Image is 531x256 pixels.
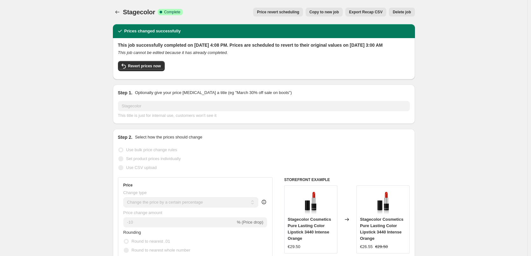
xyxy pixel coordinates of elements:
span: Use CSV upload [126,165,157,170]
h2: Prices changed successfully [124,28,181,34]
h2: Step 2. [118,134,133,140]
input: 30% off holiday sale [118,101,410,111]
img: stagecolor-cosmetics-pure-lasting-color-lipstick-3440-intense-orange-531730_80x.png [370,189,396,214]
span: Price revert scheduling [257,10,299,15]
span: Price change amount [123,210,162,215]
h6: STOREFRONT EXAMPLE [284,177,410,182]
button: Price change jobs [113,8,122,17]
h2: This job successfully completed on [DATE] 4:08 PM. Prices are scheduled to revert to their origin... [118,42,410,48]
div: help [261,199,267,205]
span: €29.50 [375,244,388,249]
img: stagecolor-cosmetics-pure-lasting-color-lipstick-3440-intense-orange-531730_80x.png [298,189,323,214]
p: Select how the prices should change [135,134,202,140]
span: Rounding [123,230,141,235]
button: Price revert scheduling [253,8,303,17]
h2: Step 1. [118,90,133,96]
span: Round to nearest .01 [132,239,170,244]
i: This job cannot be edited because it has already completed. [118,50,228,55]
span: Use bulk price change rules [126,147,177,152]
button: Revert prices now [118,61,165,71]
span: Stagecolor [123,9,155,16]
button: Delete job [389,8,415,17]
span: €26.55 [360,244,373,249]
h3: Price [123,183,133,188]
span: % (Price drop) [237,220,263,225]
p: Optionally give your price [MEDICAL_DATA] a title (eg "March 30% off sale on boots") [135,90,292,96]
input: -15 [123,217,236,227]
span: This title is just for internal use, customers won't see it [118,113,217,118]
span: Stagecolor Cosmetics Pure Lasting Color Lipstick 3440 Intense Orange [360,217,403,241]
span: Change type [123,190,147,195]
button: Copy to new job [306,8,343,17]
span: Complete [164,10,180,15]
span: Revert prices now [128,64,161,69]
span: Delete job [393,10,411,15]
span: Copy to new job [309,10,339,15]
span: Set product prices individually [126,156,181,161]
button: Export Recap CSV [345,8,386,17]
span: €29.50 [288,244,300,249]
span: Export Recap CSV [349,10,383,15]
span: Round to nearest whole number [132,248,190,253]
span: Stagecolor Cosmetics Pure Lasting Color Lipstick 3440 Intense Orange [288,217,331,241]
